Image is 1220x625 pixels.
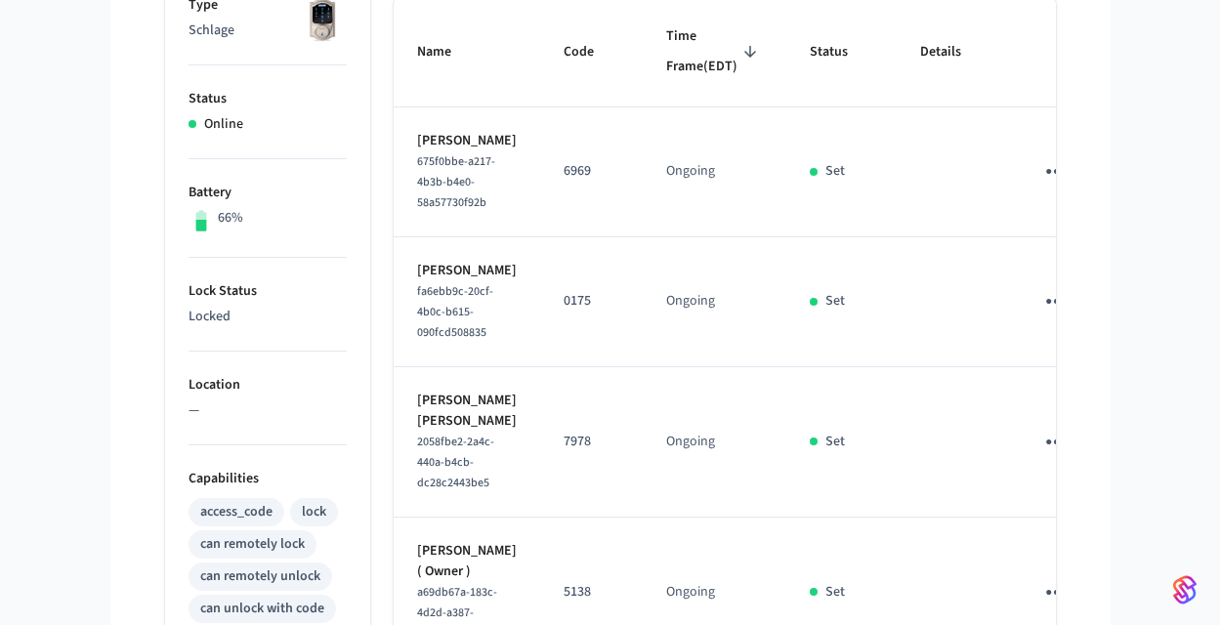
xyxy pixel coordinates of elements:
[564,582,619,603] p: 5138
[189,281,347,302] p: Lock Status
[189,469,347,489] p: Capabilities
[564,432,619,452] p: 7978
[564,291,619,312] p: 0175
[825,161,845,182] p: Set
[417,391,517,432] p: [PERSON_NAME] [PERSON_NAME]
[564,37,619,67] span: Code
[810,37,873,67] span: Status
[302,502,326,522] div: lock
[189,375,347,396] p: Location
[564,161,619,182] p: 6969
[189,89,347,109] p: Status
[200,599,324,619] div: can unlock with code
[200,502,273,522] div: access_code
[200,566,320,587] div: can remotely unlock
[204,114,243,135] p: Online
[1173,574,1197,605] img: SeamLogoGradient.69752ec5.svg
[825,291,845,312] p: Set
[643,237,786,367] td: Ongoing
[218,208,243,229] p: 66%
[666,21,763,83] span: Time Frame(EDT)
[643,107,786,237] td: Ongoing
[825,432,845,452] p: Set
[920,37,987,67] span: Details
[417,37,477,67] span: Name
[417,131,517,151] p: [PERSON_NAME]
[643,367,786,518] td: Ongoing
[417,283,493,341] span: fa6ebb9c-20cf-4b0c-b615-090fcd508835
[417,541,517,582] p: [PERSON_NAME] ( Owner )
[189,307,347,327] p: Locked
[200,534,305,555] div: can remotely lock
[417,261,517,281] p: [PERSON_NAME]
[825,582,845,603] p: Set
[189,21,347,41] p: Schlage
[189,183,347,203] p: Battery
[417,153,495,211] span: 675f0bbe-a217-4b3b-b4e0-58a57730f92b
[189,400,347,421] p: —
[417,434,494,491] span: 2058fbe2-2a4c-440a-b4cb-dc28c2443be5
